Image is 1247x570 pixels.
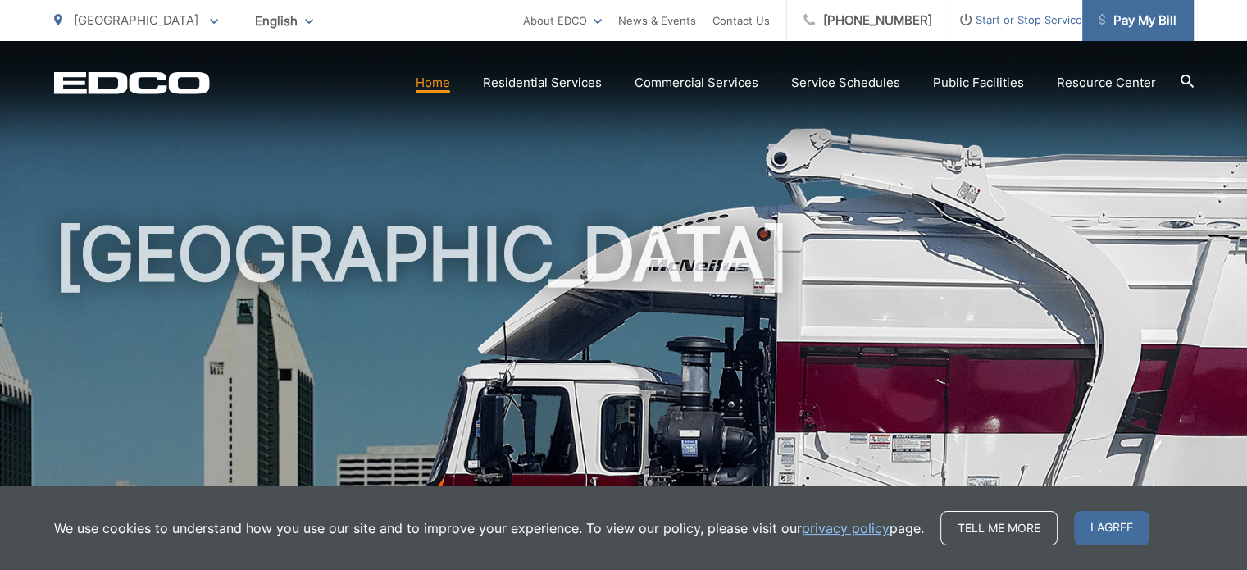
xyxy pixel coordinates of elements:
a: EDCD logo. Return to the homepage. [54,71,210,94]
a: Resource Center [1057,73,1156,93]
a: Home [416,73,450,93]
a: Commercial Services [635,73,758,93]
p: We use cookies to understand how you use our site and to improve your experience. To view our pol... [54,518,924,538]
span: English [243,7,325,35]
span: [GEOGRAPHIC_DATA] [74,12,198,28]
a: Public Facilities [933,73,1024,93]
a: News & Events [618,11,696,30]
a: About EDCO [523,11,602,30]
span: Pay My Bill [1099,11,1176,30]
a: Service Schedules [791,73,900,93]
a: privacy policy [802,518,890,538]
a: Contact Us [712,11,770,30]
a: Residential Services [483,73,602,93]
